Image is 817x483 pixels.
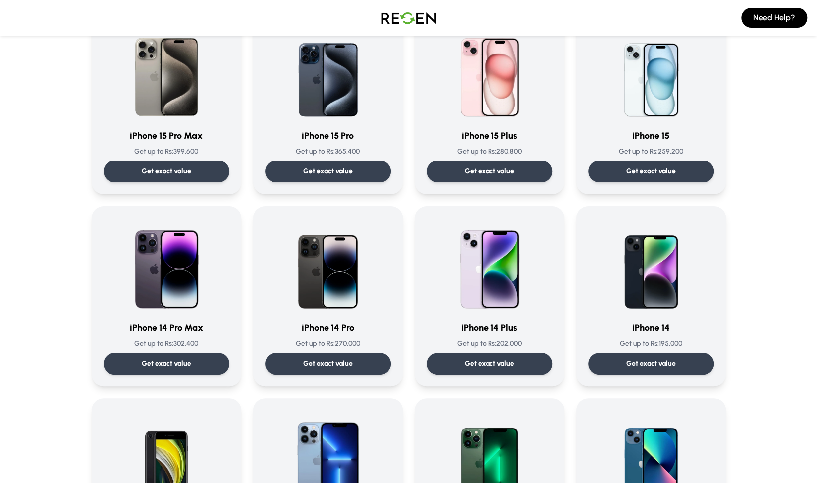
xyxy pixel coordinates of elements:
[265,321,391,335] h3: iPhone 14 Pro
[265,339,391,349] p: Get up to Rs: 270,000
[104,339,229,349] p: Get up to Rs: 302,400
[588,147,714,157] p: Get up to Rs: 259,200
[280,218,376,313] img: iPhone 14 Pro
[588,129,714,143] h3: iPhone 15
[104,321,229,335] h3: iPhone 14 Pro Max
[442,218,537,313] img: iPhone 14 Plus
[142,166,191,176] p: Get exact value
[427,339,552,349] p: Get up to Rs: 202,000
[374,4,443,32] img: Logo
[626,359,676,369] p: Get exact value
[442,26,537,121] img: iPhone 15 Plus
[603,218,699,313] img: iPhone 14
[603,26,699,121] img: iPhone 15
[280,26,376,121] img: iPhone 15 Pro
[104,147,229,157] p: Get up to Rs: 399,600
[119,26,214,121] img: iPhone 15 Pro Max
[427,129,552,143] h3: iPhone 15 Plus
[303,166,353,176] p: Get exact value
[626,166,676,176] p: Get exact value
[588,321,714,335] h3: iPhone 14
[741,8,807,28] button: Need Help?
[104,129,229,143] h3: iPhone 15 Pro Max
[142,359,191,369] p: Get exact value
[465,166,514,176] p: Get exact value
[427,321,552,335] h3: iPhone 14 Plus
[588,339,714,349] p: Get up to Rs: 195,000
[465,359,514,369] p: Get exact value
[119,218,214,313] img: iPhone 14 Pro Max
[265,129,391,143] h3: iPhone 15 Pro
[427,147,552,157] p: Get up to Rs: 280,800
[265,147,391,157] p: Get up to Rs: 365,400
[303,359,353,369] p: Get exact value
